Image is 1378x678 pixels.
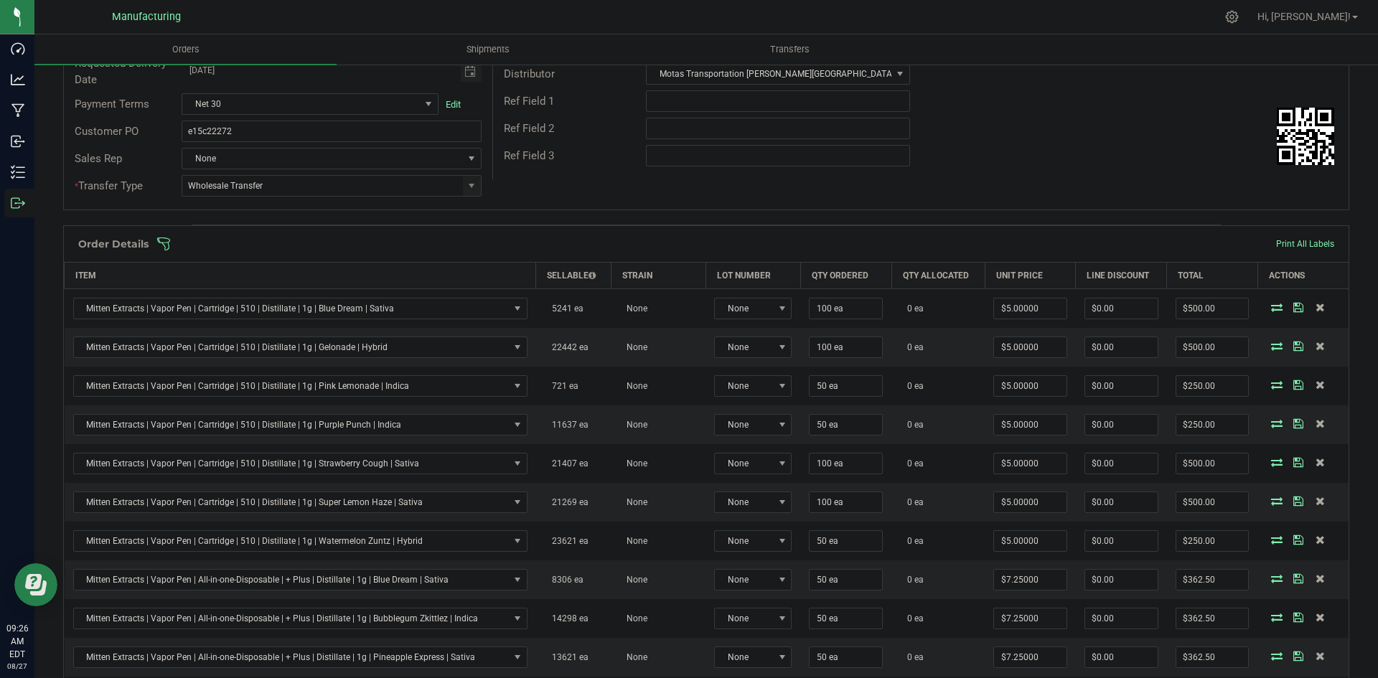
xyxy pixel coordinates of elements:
th: Item [65,263,536,289]
span: Distributor [504,67,555,80]
th: Strain [611,263,706,289]
th: Sellable [536,263,611,289]
input: 0 [994,608,1067,628]
input: 0 [1176,492,1249,512]
h1: Order Details [78,238,149,250]
span: Mitten Extracts | Vapor Pen | Cartridge | 510 | Distillate | 1g | Gelonade | Hybrid [74,337,509,357]
span: Transfer Type [75,179,143,192]
span: Delete Order Detail [1309,342,1331,350]
span: Customer PO [75,125,139,138]
span: None [619,575,647,585]
span: Delete Order Detail [1309,535,1331,544]
span: 11637 ea [545,420,589,430]
input: 0 [994,376,1067,396]
span: Ref Field 1 [504,95,554,108]
input: 0 [1085,531,1158,551]
span: Save Order Detail [1288,380,1309,389]
span: None [715,608,773,628]
span: Requested Delivery Date [75,57,167,86]
span: NO DATA FOUND [73,530,528,552]
span: None [619,303,647,314]
span: 0 ea [900,575,924,585]
span: 23621 ea [545,536,589,546]
span: Save Order Detail [1288,342,1309,350]
span: None [182,149,462,169]
span: Mitten Extracts | Vapor Pen | Cartridge | 510 | Distillate | 1g | Super Lemon Haze | Sativa [74,492,509,512]
inline-svg: Inventory [11,165,25,179]
th: Unit Price [985,263,1076,289]
span: NO DATA FOUND [73,646,528,668]
th: Actions [1257,263,1349,289]
span: 0 ea [900,458,924,469]
input: 0 [1176,337,1249,357]
span: None [715,376,773,396]
span: None [619,497,647,507]
iframe: Resource center [14,563,57,606]
span: None [715,492,773,512]
span: Delete Order Detail [1309,419,1331,428]
span: Mitten Extracts | Vapor Pen | Cartridge | 510 | Distillate | 1g | Pink Lemonade | Indica [74,376,509,396]
input: 0 [1176,531,1249,551]
span: None [619,381,647,391]
span: None [715,647,773,667]
input: 0 [810,570,882,590]
span: Save Order Detail [1288,574,1309,583]
a: Edit [446,99,461,110]
p: 09:26 AM EDT [6,622,28,661]
input: 0 [1085,570,1158,590]
span: NO DATA FOUND [73,414,528,435]
span: NO DATA FOUND [73,298,528,319]
span: Mitten Extracts | Vapor Pen | All-in-one-Disposable | + Plus | Distillate | 1g | Blue Dream | Sativa [74,570,509,590]
span: Save Order Detail [1288,496,1309,505]
input: 0 [1085,453,1158,474]
span: None [619,536,647,546]
input: 0 [810,298,882,319]
span: Motas Transportation [PERSON_NAME][GEOGRAPHIC_DATA] (AU-ST-000137) [647,64,891,84]
input: 0 [810,608,882,628]
input: 0 [810,376,882,396]
span: None [715,453,773,474]
span: None [619,342,647,352]
input: 0 [994,298,1067,319]
span: Manufacturing [112,11,181,23]
th: Lot Number [706,263,800,289]
qrcode: 00005958 [1277,108,1334,165]
span: 0 ea [900,303,924,314]
input: 0 [1085,608,1158,628]
span: None [715,298,773,319]
input: 0 [810,453,882,474]
span: Save Order Detail [1288,458,1309,466]
span: Transfers [751,43,829,56]
span: Save Order Detail [1288,419,1309,428]
span: Delete Order Detail [1309,651,1331,660]
span: Mitten Extracts | Vapor Pen | Cartridge | 510 | Distillate | 1g | Blue Dream | Sativa [74,298,509,319]
span: Delete Order Detail [1309,303,1331,311]
span: Mitten Extracts | Vapor Pen | Cartridge | 510 | Distillate | 1g | Purple Punch | Indica [74,415,509,435]
span: None [715,337,773,357]
span: Shipments [447,43,529,56]
span: 8306 ea [545,575,583,585]
th: Line Discount [1076,263,1167,289]
input: 0 [1085,376,1158,396]
div: Manage settings [1223,10,1241,24]
input: 0 [1176,376,1249,396]
input: 0 [1176,647,1249,667]
input: 0 [1176,415,1249,435]
span: Payment Terms [75,98,149,110]
input: 0 [1176,298,1249,319]
span: 0 ea [900,342,924,352]
inline-svg: Dashboard [11,42,25,56]
input: 0 [1085,647,1158,667]
input: 0 [994,337,1067,357]
p: 08/27 [6,661,28,672]
span: 0 ea [900,381,924,391]
input: 0 [810,531,882,551]
span: Net 30 [182,94,420,114]
span: 14298 ea [545,613,589,623]
span: Delete Order Detail [1309,613,1331,621]
span: Hi, [PERSON_NAME]! [1257,11,1351,22]
span: Save Order Detail [1288,651,1309,660]
input: 0 [810,337,882,357]
input: 0 [1085,298,1158,319]
th: Qty Allocated [891,263,985,289]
